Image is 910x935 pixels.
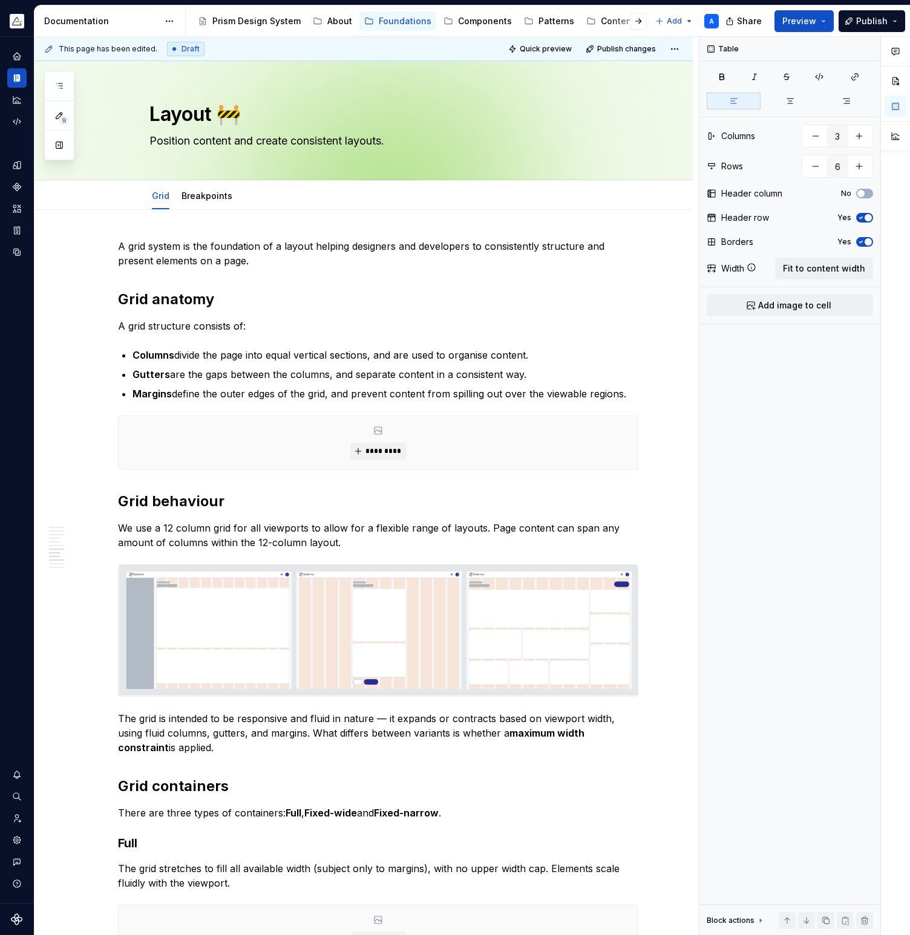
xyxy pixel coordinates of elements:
[118,319,638,333] p: A grid structure consists of:
[520,44,572,54] span: Quick preview
[133,388,172,400] strong: Margins
[709,16,714,26] div: A
[721,130,755,142] div: Columns
[118,777,229,795] strong: Grid containers
[193,9,649,33] div: Page tree
[856,15,888,27] span: Publish
[7,68,27,88] a: Documentation
[505,41,577,57] button: Quick preview
[439,11,517,31] a: Components
[597,44,656,54] span: Publish changes
[118,727,587,754] strong: maximum width constraint
[118,711,638,755] p: The grid is intended to be responsive and fluid in nature — it expands or contracts based on view...
[721,262,744,275] div: Width
[11,913,23,925] svg: Supernova Logo
[182,44,200,54] span: Draft
[133,348,638,362] p: divide the page into equal vertical sections, and are used to organise content.
[775,258,873,279] button: Fit to content width
[721,160,743,172] div: Rows
[147,131,604,151] textarea: Position content and create consistent layouts.
[147,183,174,208] div: Grid
[212,15,301,27] div: Prism Design System
[841,189,851,198] label: No
[538,15,574,27] div: Patterns
[7,243,27,262] a: Data sources
[7,852,27,871] button: Contact support
[721,236,753,248] div: Borders
[667,16,682,26] span: Add
[147,100,604,129] textarea: Layout 🚧
[783,262,865,275] span: Fit to content width
[7,765,27,784] button: Notifications
[758,299,831,311] span: Add image to cell
[458,15,512,27] div: Components
[304,807,357,819] strong: Fixed-wide
[839,10,905,32] button: Publish
[707,912,765,929] div: Block actions
[118,492,638,511] h2: Grid behaviour
[837,213,851,223] label: Yes
[7,787,27,806] button: Search ⌘K
[7,112,27,131] a: Code automation
[601,15,635,27] div: Content
[581,11,640,31] a: Content
[118,290,638,309] h2: Grid anatomy
[782,15,816,27] span: Preview
[10,14,24,28] img: 933d721a-f27f-49e1-b294-5bdbb476d662.png
[7,47,27,66] a: Home
[133,368,170,380] strong: Gutters
[118,836,137,850] strong: Full
[774,10,834,32] button: Preview
[286,807,301,819] strong: Full
[193,11,306,31] a: Prism Design System
[7,830,27,850] a: Settings
[359,11,436,31] a: Foundations
[652,13,697,30] button: Add
[118,239,638,268] p: A grid system is the foundation of a layout helping designers and developers to consistently stru...
[721,187,782,200] div: Header column
[737,15,762,27] span: Share
[133,386,638,401] p: define the outer edges of the grid, and prevent content from spilling out over the viewable regions.
[119,565,638,696] img: e1b94293-a56a-44fb-8736-163821fc2eb1.png
[327,15,352,27] div: About
[707,916,755,925] div: Block actions
[44,15,159,27] div: Documentation
[7,199,27,218] a: Assets
[59,44,157,54] span: This page has been edited.
[374,807,439,819] strong: Fixed-narrow
[7,809,27,828] a: Invite team
[7,177,27,197] a: Components
[118,861,638,890] p: The grid stretches to fill all available width (subject only to margins), with no upper width cap...
[59,116,69,125] span: 9
[7,221,27,240] a: Storybook stories
[152,191,169,201] a: Grid
[133,367,638,382] p: are the gaps between the columns, and separate content in a consistent way.
[707,295,873,316] button: Add image to cell
[118,521,638,550] p: We use a 12 column grid for all viewports to allow for a flexible range of layouts. Page content ...
[7,90,27,109] a: Analytics
[519,11,579,31] a: Patterns
[118,806,638,820] p: There are three types of containers: , and .
[177,183,237,208] div: Breakpoints
[379,15,431,27] div: Foundations
[182,191,232,201] a: Breakpoints
[308,11,357,31] a: About
[721,212,769,224] div: Header row
[7,155,27,175] a: Design tokens
[133,349,174,361] strong: Columns
[582,41,661,57] button: Publish changes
